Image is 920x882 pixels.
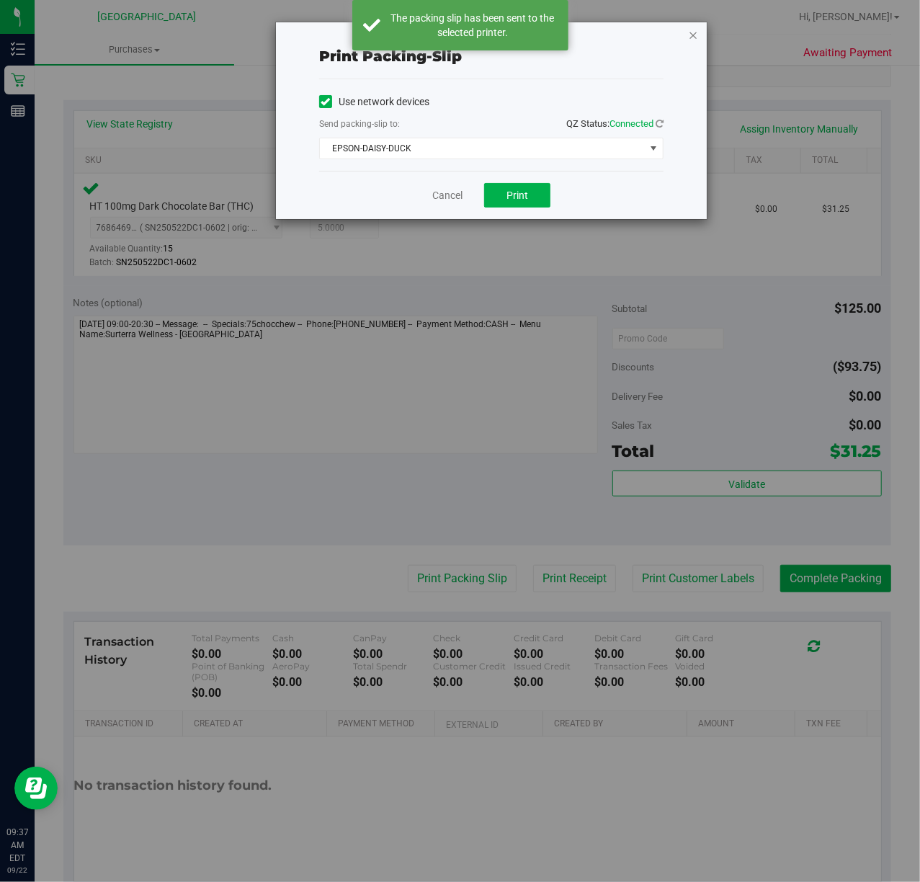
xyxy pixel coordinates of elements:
span: EPSON-DAISY-DUCK [320,138,645,159]
span: Print packing-slip [319,48,462,65]
iframe: Resource center [14,767,58,810]
span: QZ Status: [566,118,664,129]
label: Use network devices [319,94,429,110]
span: select [645,138,663,159]
a: Cancel [432,188,463,203]
label: Send packing-slip to: [319,117,400,130]
button: Print [484,183,550,208]
span: Print [506,190,528,201]
span: Connected [609,118,653,129]
div: The packing slip has been sent to the selected printer. [388,11,558,40]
